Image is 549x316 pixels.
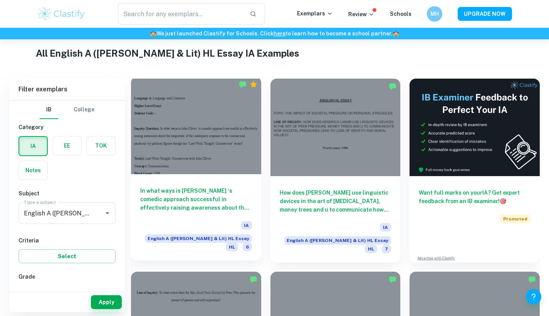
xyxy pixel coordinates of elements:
h6: Subject [18,189,116,198]
button: TOK [87,136,115,155]
img: Clastify logo [37,6,86,22]
button: College [74,101,94,119]
h6: Filter exemplars [9,79,125,100]
img: Marked [389,276,396,283]
a: Want full marks on yourIA? Get expert feedback from an IB examiner!PromotedAdvertise with Clastify [410,79,540,262]
img: Thumbnail [410,79,540,176]
a: Advertise with Clastify [417,255,455,261]
div: Premium [250,81,257,88]
h6: In what ways is [PERSON_NAME] ‘s comedic approach successful in effectively raising awareness abo... [140,187,252,212]
span: 6 [243,243,252,251]
img: Marked [389,82,396,90]
button: MH [427,6,442,22]
span: English A ([PERSON_NAME] & Lit) HL Essay [145,234,252,243]
button: Open [102,208,113,219]
img: Marked [250,276,257,283]
span: 7 [382,245,391,253]
img: Marked [528,276,536,283]
span: 🏫 [150,30,156,37]
a: In what ways is [PERSON_NAME] ‘s comedic approach successful in effectively raising awareness abo... [131,79,261,262]
p: Review [348,10,374,18]
h6: MH [430,10,439,18]
span: English A ([PERSON_NAME] & Lit) HL Essay [284,236,391,245]
h6: We just launched Clastify for Schools. Click to learn how to become a school partner. [2,29,547,38]
a: How does [PERSON_NAME] use linguistic devices in the art of [MEDICAL_DATA], money trees and u to ... [270,79,401,262]
img: Marked [239,81,247,88]
a: Schools [390,11,411,17]
span: 🎯 [500,198,506,204]
button: EE [53,136,81,155]
span: 🏫 [393,30,399,37]
span: Promoted [500,215,531,223]
span: HL [226,243,238,251]
span: IA [380,223,391,232]
input: Search for any exemplars... [118,3,244,25]
h6: Want full marks on your IA ? Get expert feedback from an IB examiner! [419,188,531,205]
h1: All English A ([PERSON_NAME] & Lit) HL Essay IA Examples [36,46,513,60]
button: Apply [91,295,122,309]
h6: How does [PERSON_NAME] use linguistic devices in the art of [MEDICAL_DATA], money trees and u to ... [280,188,391,214]
button: Notes [19,161,47,180]
button: UPGRADE NOW [458,7,512,21]
h6: Category [18,123,116,131]
h6: Grade [18,272,116,281]
button: Help and Feedback [526,289,541,304]
span: IA [241,221,252,230]
h6: Criteria [18,236,116,245]
div: Filter type choice [40,101,94,119]
a: here [274,30,285,37]
button: IA [19,137,47,155]
button: IB [40,101,58,119]
button: Select [18,249,116,263]
label: Type a subject [24,199,56,205]
span: HL [365,245,377,253]
p: Exemplars [297,9,333,18]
